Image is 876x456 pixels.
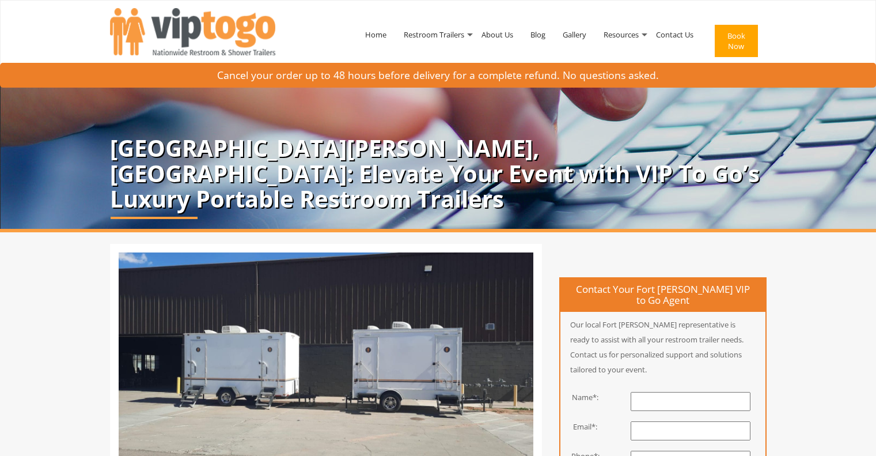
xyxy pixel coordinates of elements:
[702,5,767,82] a: Book Now
[552,392,608,403] div: Name*:
[715,25,758,57] button: Book Now
[522,5,554,65] a: Blog
[647,5,702,65] a: Contact Us
[554,5,595,65] a: Gallery
[560,278,765,312] h4: Contact Your Fort [PERSON_NAME] VIP to Go Agent
[357,5,395,65] a: Home
[552,421,608,432] div: Email*:
[595,5,647,65] a: Resources
[473,5,522,65] a: About Us
[110,8,275,55] img: VIPTOGO
[560,317,765,377] p: Our local Fort [PERSON_NAME] representative is ready to assist with all your restroom trailer nee...
[110,135,767,212] p: [GEOGRAPHIC_DATA][PERSON_NAME], [GEOGRAPHIC_DATA]: Elevate Your Event with VIP To Go’s Luxury Por...
[395,5,473,65] a: Restroom Trailers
